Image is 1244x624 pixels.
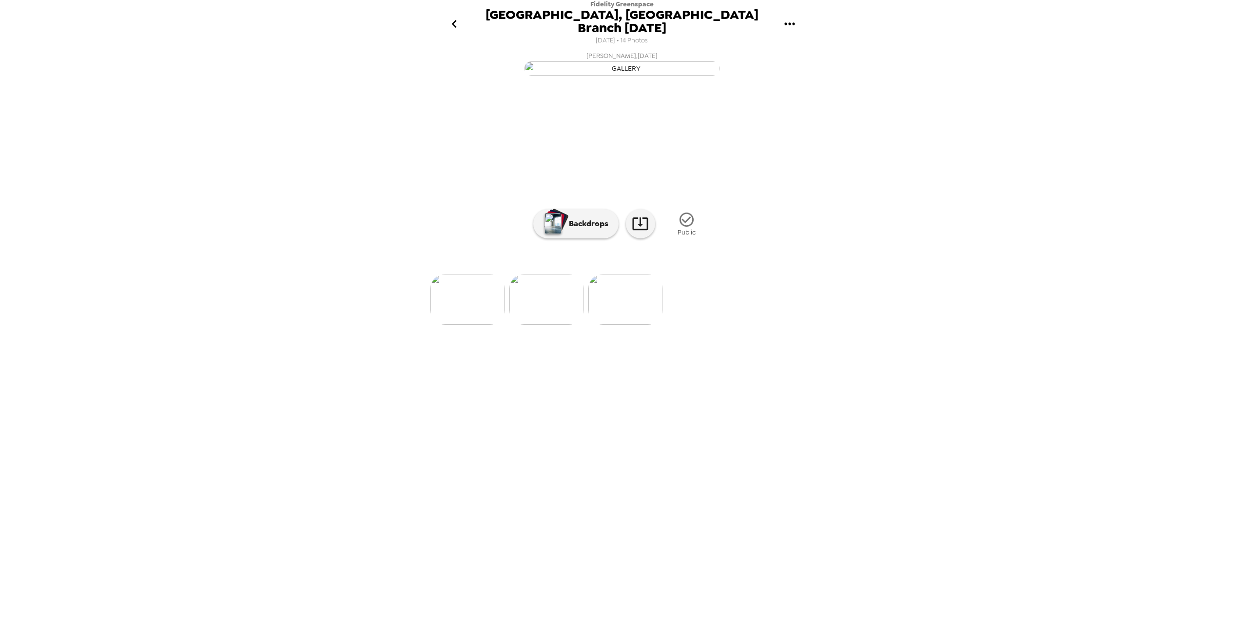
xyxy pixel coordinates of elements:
img: gallery [430,274,505,325]
span: [DATE] • 14 Photos [596,34,648,47]
button: gallery menu [774,8,805,39]
span: [PERSON_NAME] , [DATE] [586,50,658,61]
button: [PERSON_NAME],[DATE] [427,47,817,78]
button: go back [439,8,470,39]
p: Backdrops [564,218,608,230]
img: gallery [588,274,662,325]
button: Backdrops [533,209,619,238]
span: Public [678,228,696,236]
button: Public [662,205,711,242]
span: [GEOGRAPHIC_DATA], [GEOGRAPHIC_DATA] Branch [DATE] [470,8,774,34]
img: gallery [525,61,719,76]
img: gallery [509,274,583,325]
